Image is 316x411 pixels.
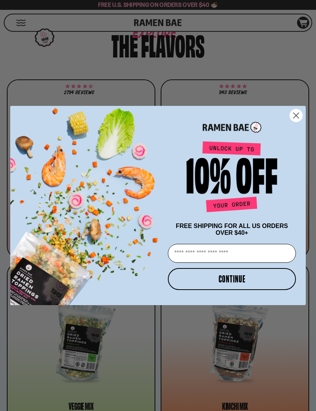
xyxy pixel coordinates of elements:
[10,99,165,305] img: ce7035ce-2e49-461c-ae4b-8ade7372f32c.png
[289,109,303,122] button: Close dialog
[168,268,296,290] button: CONTINUE
[185,141,279,215] img: Unlock up to 10% off
[176,223,288,236] span: FREE SHIPPING FOR ALL US ORDERS OVER $40+
[203,121,261,133] img: Ramen Bae Logo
